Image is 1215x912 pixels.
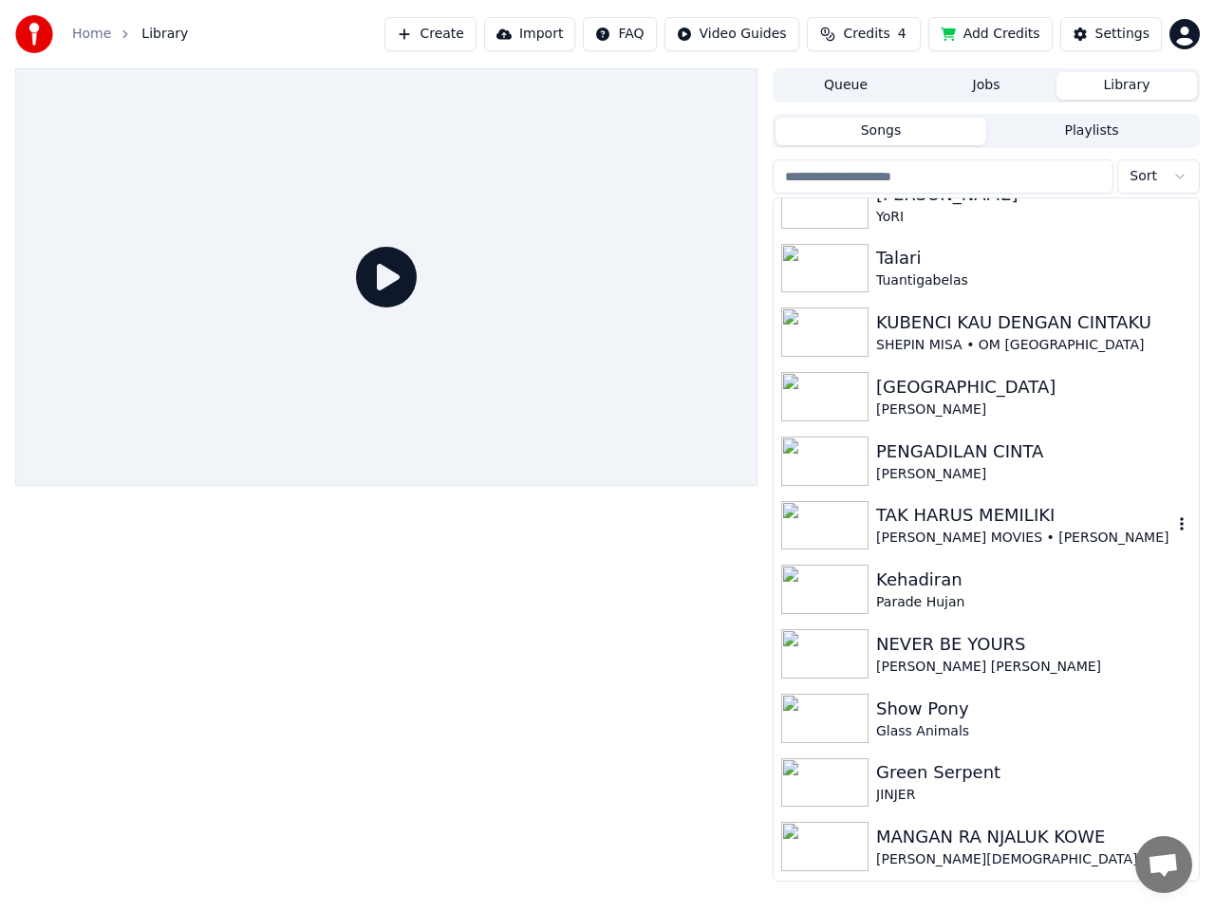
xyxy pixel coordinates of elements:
button: Credits4 [807,17,921,51]
button: Add Credits [928,17,1053,51]
div: Kehadiran [876,567,1191,593]
button: Songs [776,118,986,145]
button: Import [484,17,575,51]
div: Tuantigabelas [876,271,1191,290]
button: Playlists [986,118,1197,145]
span: Credits [843,25,889,44]
div: KUBENCI KAU DENGAN CINTAKU [876,309,1191,336]
button: Create [384,17,477,51]
button: Library [1056,72,1197,100]
img: youka [15,15,53,53]
div: Talari [876,245,1191,271]
div: Green Serpent [876,759,1191,786]
span: Library [141,25,188,44]
a: Home [72,25,111,44]
div: MANGAN RA NJALUK KOWE [876,824,1191,850]
div: Parade Hujan [876,593,1191,612]
div: [PERSON_NAME] [876,400,1191,419]
span: Sort [1130,167,1157,186]
div: [PERSON_NAME] MOVIES • [PERSON_NAME] [876,529,1172,548]
button: FAQ [583,17,656,51]
button: Jobs [916,72,1056,100]
span: 4 [898,25,907,44]
button: Settings [1060,17,1162,51]
div: TAK HARUS MEMILIKI [876,502,1172,529]
div: Settings [1095,25,1150,44]
div: Open chat [1135,836,1192,893]
div: NEVER BE YOURS [876,631,1191,658]
div: JINJER [876,786,1191,805]
div: Show Pony [876,696,1191,722]
div: YoRI [876,208,1191,227]
div: Glass Animals [876,722,1191,741]
div: PENGADILAN CINTA [876,438,1191,465]
div: [GEOGRAPHIC_DATA] [876,374,1191,400]
nav: breadcrumb [72,25,188,44]
div: SHEPIN MISA • OM [GEOGRAPHIC_DATA] [876,336,1191,355]
div: [PERSON_NAME] [876,465,1191,484]
div: [PERSON_NAME][DEMOGRAPHIC_DATA] [876,850,1191,869]
button: Queue [776,72,916,100]
button: Video Guides [664,17,799,51]
div: [PERSON_NAME] [PERSON_NAME] [876,658,1191,677]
